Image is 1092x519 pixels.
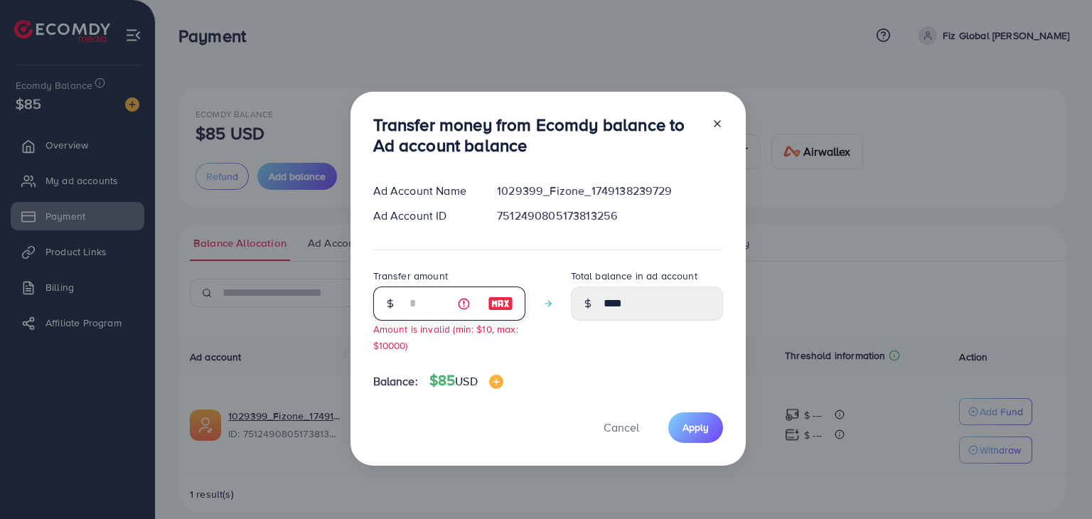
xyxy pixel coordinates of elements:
[488,295,513,312] img: image
[604,419,639,435] span: Cancel
[455,373,477,389] span: USD
[373,373,418,390] span: Balance:
[682,420,709,434] span: Apply
[1032,455,1081,508] iframe: Chat
[486,208,734,224] div: 7512490805173813256
[668,412,723,443] button: Apply
[362,183,486,199] div: Ad Account Name
[571,269,697,283] label: Total balance in ad account
[373,269,448,283] label: Transfer amount
[429,372,503,390] h4: $85
[373,114,700,156] h3: Transfer money from Ecomdy balance to Ad account balance
[373,322,518,352] small: Amount is invalid (min: $10, max: $10000)
[586,412,657,443] button: Cancel
[489,375,503,389] img: image
[362,208,486,224] div: Ad Account ID
[486,183,734,199] div: 1029399_Fizone_1749138239729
